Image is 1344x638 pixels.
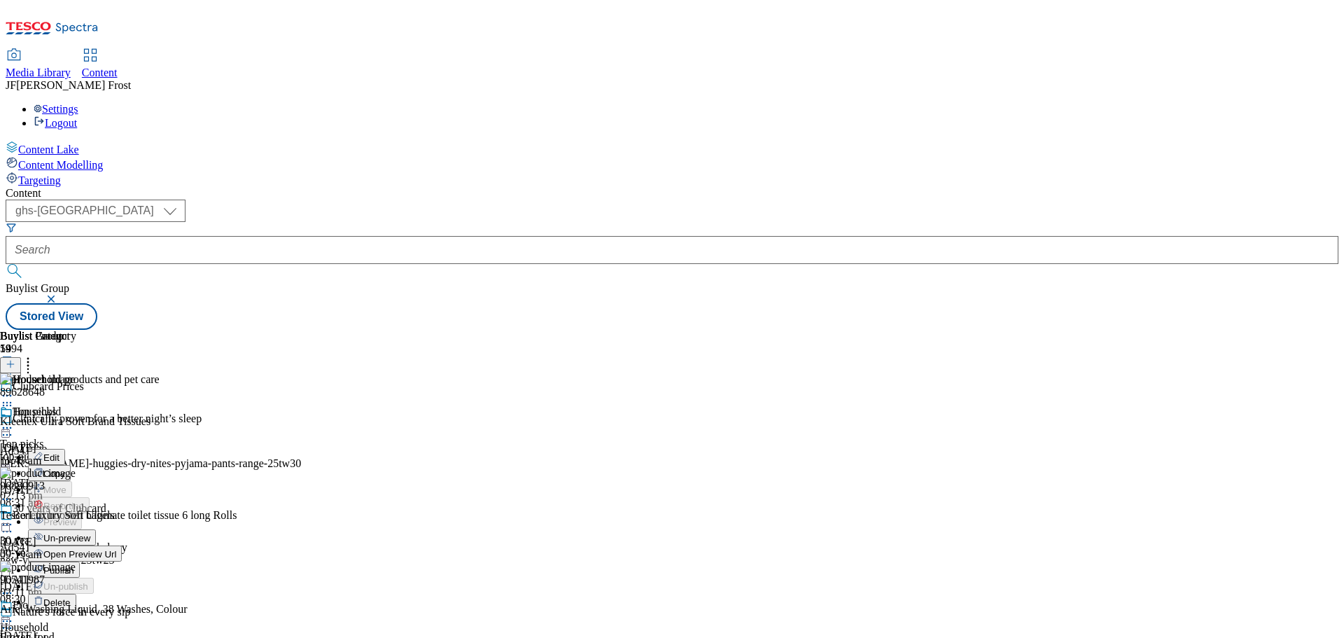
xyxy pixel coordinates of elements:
div: Content [6,187,1338,200]
span: Media Library [6,67,71,78]
span: Content [82,67,118,78]
span: Content Modelling [18,159,103,171]
a: Content Modelling [6,156,1338,172]
a: Logout [34,117,77,129]
svg: Search Filters [6,222,17,233]
span: Targeting [18,174,61,186]
a: Targeting [6,172,1338,187]
span: Content Lake [18,144,79,155]
span: [PERSON_NAME] Frost [16,79,131,91]
a: Settings [34,103,78,115]
input: Search [6,236,1338,264]
span: JF [6,79,16,91]
a: Content [82,50,118,79]
button: Stored View [6,303,97,330]
span: Buylist Group [6,282,69,294]
a: Media Library [6,50,71,79]
a: Content Lake [6,141,1338,156]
